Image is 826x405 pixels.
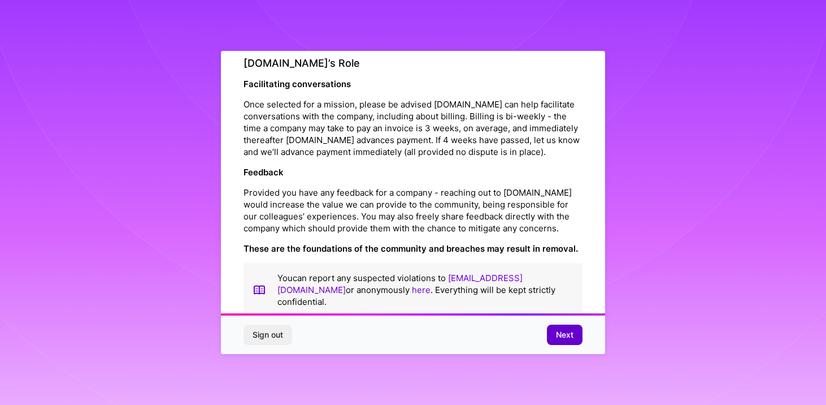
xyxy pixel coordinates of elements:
h4: [DOMAIN_NAME]’s Role [244,57,582,70]
strong: Feedback [244,167,284,178]
p: Once selected for a mission, please be advised [DOMAIN_NAME] can help facilitate conversations wi... [244,98,582,158]
p: You can report any suspected violations to or anonymously . Everything will be kept strictly conf... [277,272,573,308]
img: book icon [253,272,266,308]
span: Next [556,329,573,341]
a: here [412,285,431,295]
button: Next [547,325,582,345]
p: Provided you have any feedback for a company - reaching out to [DOMAIN_NAME] would increase the v... [244,187,582,234]
span: Sign out [253,329,283,341]
strong: Facilitating conversations [244,79,351,89]
a: [EMAIL_ADDRESS][DOMAIN_NAME] [277,273,523,295]
strong: These are the foundations of the community and breaches may result in removal. [244,243,578,254]
button: Sign out [244,325,292,345]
